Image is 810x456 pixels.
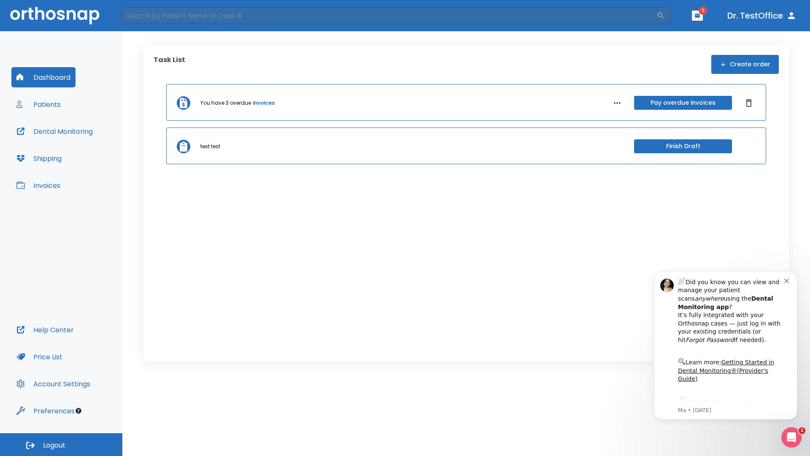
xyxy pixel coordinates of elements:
[11,347,67,367] button: Price List
[11,148,67,168] button: Shipping
[37,143,143,151] p: Message from Ma, sent 7w ago
[143,13,150,20] button: Dismiss notification
[75,407,82,415] div: Tooltip anchor
[724,8,800,23] button: Dr. TestOffice
[37,133,143,176] div: Download the app: | ​ Let us know if you need help getting started!
[10,7,100,24] img: Orthosnap
[634,139,732,153] button: Finish Draft
[154,55,185,74] p: Task List
[200,99,251,107] p: You have 3 overdue
[200,143,220,150] p: test test
[43,441,65,450] span: Logout
[711,55,779,74] button: Create order
[11,320,79,340] button: Help Center
[11,175,65,195] button: Invoices
[799,427,805,434] span: 1
[37,135,112,150] a: App Store
[634,96,732,110] button: Pay overdue invoices
[781,427,802,448] iframe: Intercom live chat
[742,96,756,110] button: Dismiss
[11,67,76,87] button: Dashboard
[253,99,275,107] a: invoices
[641,263,810,425] iframe: Intercom notifications message
[121,7,656,24] input: Search by Patient Name or Case #
[11,401,80,421] button: Preferences
[11,121,98,141] button: Dental Monitoring
[699,6,707,15] span: 1
[11,94,66,114] button: Patients
[11,374,95,394] button: Account Settings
